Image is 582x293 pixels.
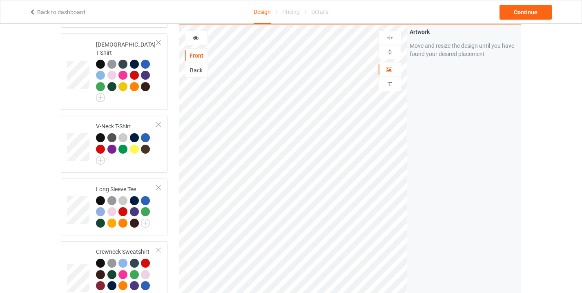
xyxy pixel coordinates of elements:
div: Details [311,0,328,23]
div: Continue [499,5,552,20]
div: [DEMOGRAPHIC_DATA] T-Shirt [96,40,157,100]
img: svg%3E%0A [386,48,394,56]
img: svg%3E%0A [386,34,394,42]
div: V-Neck T-Shirt [61,116,167,172]
div: V-Neck T-Shirt [96,122,157,162]
img: svg+xml;base64,PD94bWwgdmVyc2lvbj0iMS4wIiBlbmNvZGluZz0iVVRGLTgiPz4KPHN2ZyB3aWR0aD0iMjJweCIgaGVpZ2... [141,219,150,228]
img: svg%3E%0A [386,80,394,88]
a: Back to dashboard [29,9,85,16]
div: Long Sleeve Tee [96,185,157,227]
img: svg+xml;base64,PD94bWwgdmVyc2lvbj0iMS4wIiBlbmNvZGluZz0iVVRGLTgiPz4KPHN2ZyB3aWR0aD0iMjJweCIgaGVpZ2... [96,93,105,102]
div: Artwork [410,28,518,36]
div: Front [185,51,207,60]
div: Design [254,0,271,24]
div: Move and resize the design until you have found your desired placement [410,42,518,58]
div: Long Sleeve Tee [61,179,167,236]
img: svg+xml;base64,PD94bWwgdmVyc2lvbj0iMS4wIiBlbmNvZGluZz0iVVRGLTgiPz4KPHN2ZyB3aWR0aD0iMjJweCIgaGVpZ2... [96,156,105,165]
div: Pricing [282,0,300,23]
div: [DEMOGRAPHIC_DATA] T-Shirt [61,34,167,110]
div: Back [185,66,207,74]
